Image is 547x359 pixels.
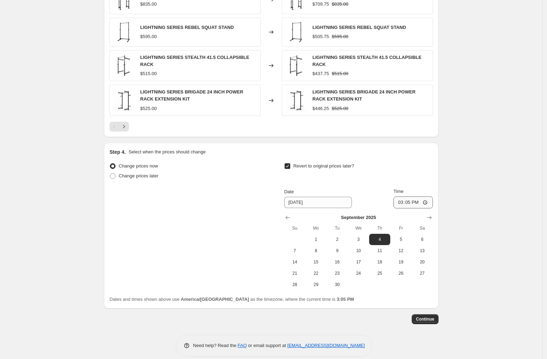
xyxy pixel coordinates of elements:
span: LIGHTNING SERIES REBEL SQUAT STAND [140,25,234,30]
span: or email support at [247,343,287,348]
button: Monday September 22 2025 [305,268,327,279]
span: Need help? Read the [193,343,238,348]
button: Wednesday September 24 2025 [348,268,369,279]
button: Monday September 29 2025 [305,279,327,290]
div: $835.00 [140,1,157,8]
button: Wednesday September 3 2025 [348,234,369,245]
span: LIGHTNING SERIES STEALTH 41.5 COLLAPSIBLE RACK [140,55,249,67]
button: Saturday September 6 2025 [412,234,433,245]
button: Wednesday September 17 2025 [348,256,369,268]
p: Select when the prices should change [129,148,206,156]
th: Tuesday [327,223,348,234]
button: Monday September 8 2025 [305,245,327,256]
span: 23 [329,270,345,276]
span: 14 [287,259,303,265]
strike: $515.00 [332,70,348,77]
span: LIGHTNING SERIES STEALTH 41.5 COLLAPSIBLE RACK [312,55,422,67]
span: 15 [308,259,324,265]
button: Tuesday September 16 2025 [327,256,348,268]
strike: $525.00 [332,105,348,112]
span: Date [284,189,294,194]
div: $595.00 [140,33,157,40]
span: Change prices later [119,173,158,178]
button: Saturday September 27 2025 [412,268,433,279]
span: 16 [329,259,345,265]
button: Saturday September 20 2025 [412,256,433,268]
img: b2023060212083412_80x.jpg [113,55,135,76]
button: Friday September 12 2025 [390,245,411,256]
button: Friday September 19 2025 [390,256,411,268]
strike: $835.00 [332,1,348,8]
span: Continue [416,316,434,322]
button: Next [119,122,129,132]
button: Continue [412,314,439,324]
th: Saturday [412,223,433,234]
span: Sa [415,225,430,231]
span: 7 [287,248,303,254]
div: $446.25 [312,105,329,112]
b: 3:05 PM [337,297,354,302]
span: 2 [329,237,345,242]
button: Friday September 5 2025 [390,234,411,245]
button: Tuesday September 2 2025 [327,234,348,245]
span: 4 [372,237,387,242]
span: 1 [308,237,324,242]
span: Dates and times shown above use as the timezone, where the current time is [110,297,354,302]
span: 22 [308,270,324,276]
img: b2023060212083412_80x.jpg [286,55,307,76]
div: $505.75 [312,33,329,40]
span: 20 [415,259,430,265]
span: Fr [393,225,409,231]
span: 26 [393,270,409,276]
img: Rebel_45_80x.webp [113,22,135,43]
span: 28 [287,282,303,287]
span: 3 [351,237,366,242]
img: brigade_80x.webp [113,90,135,111]
button: Sunday September 28 2025 [284,279,305,290]
b: America/[GEOGRAPHIC_DATA] [181,297,249,302]
span: Th [372,225,387,231]
div: $709.75 [312,1,329,8]
button: Thursday September 18 2025 [369,256,390,268]
span: Mo [308,225,324,231]
button: Monday September 1 2025 [305,234,327,245]
span: Su [287,225,303,231]
nav: Pagination [110,122,129,132]
span: Time [393,189,403,194]
span: 30 [329,282,345,287]
span: LIGHTNING SERIES BRIGADE 24 INCH POWER RACK EXTENSION KIT [140,89,243,102]
button: Tuesday September 30 2025 [327,279,348,290]
span: 5 [393,237,409,242]
strike: $595.00 [332,33,348,40]
th: Sunday [284,223,305,234]
button: Friday September 26 2025 [390,268,411,279]
span: Change prices now [119,163,158,169]
img: brigade_80x.webp [286,90,307,111]
button: Thursday September 4 2025 [369,234,390,245]
span: 10 [351,248,366,254]
th: Thursday [369,223,390,234]
button: Tuesday September 23 2025 [327,268,348,279]
button: Tuesday September 9 2025 [327,245,348,256]
button: Saturday September 13 2025 [412,245,433,256]
button: Wednesday September 10 2025 [348,245,369,256]
span: LIGHTNING SERIES REBEL SQUAT STAND [312,25,406,30]
button: Thursday September 25 2025 [369,268,390,279]
button: Show previous month, August 2025 [283,213,293,223]
span: 6 [415,237,430,242]
button: Sunday September 21 2025 [284,268,305,279]
span: We [351,225,366,231]
span: 18 [372,259,387,265]
img: Rebel_45_80x.webp [286,22,307,43]
input: 8/28/2025 [284,197,352,208]
span: 27 [415,270,430,276]
th: Wednesday [348,223,369,234]
h2: Step 4. [110,148,126,156]
span: Revert to original prices later? [293,163,354,169]
div: $515.00 [140,70,157,77]
button: Sunday September 14 2025 [284,256,305,268]
span: Tu [329,225,345,231]
span: 24 [351,270,366,276]
span: 12 [393,248,409,254]
button: Sunday September 7 2025 [284,245,305,256]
